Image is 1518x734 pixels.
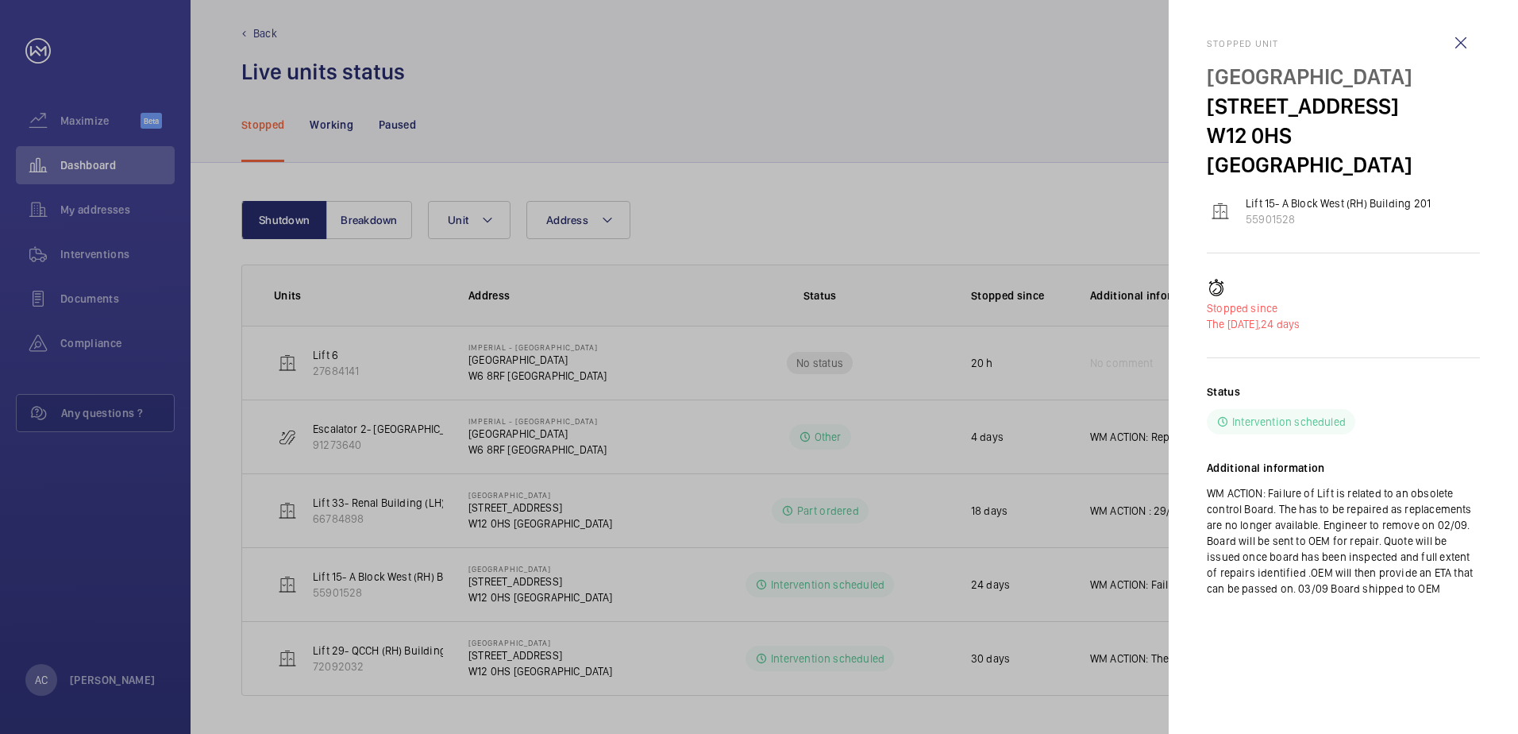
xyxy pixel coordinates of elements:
[1207,91,1480,121] p: [STREET_ADDRESS]
[1246,211,1431,227] p: 55901528
[1246,195,1431,211] p: Lift 15- A Block West (RH) Building 201
[1207,384,1240,400] h2: Status
[1232,414,1346,430] p: Intervention scheduled
[1207,316,1480,332] p: 24 days
[1207,300,1480,316] p: Stopped since
[1207,318,1261,330] span: The [DATE],
[1207,121,1480,180] p: W12 0HS [GEOGRAPHIC_DATA]
[1207,62,1480,91] p: [GEOGRAPHIC_DATA]
[1211,202,1230,221] img: elevator.svg
[1207,38,1480,49] h2: Stopped unit
[1207,460,1480,476] h2: Additional information
[1207,485,1480,597] p: WM ACTION: Failure of Lift is related to an obsolete control Board. The has to be repaired as rep...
